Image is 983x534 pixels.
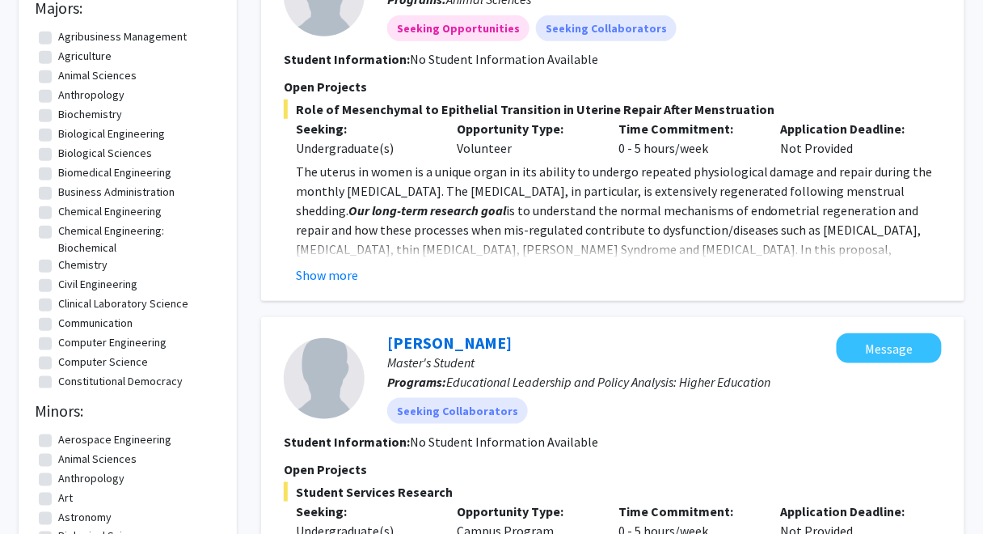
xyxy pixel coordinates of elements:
[58,276,137,293] label: Civil Engineering
[768,119,930,158] div: Not Provided
[284,482,942,502] span: Student Services Research
[58,184,175,201] label: Business Administration
[58,451,137,468] label: Animal Sciences
[35,401,221,421] h2: Minors:
[387,15,529,41] mat-chip: Seeking Opportunities
[284,100,942,119] span: Role of Mesenchymal to Epithelial Transition in Uterine Repair After Menstruation
[58,373,183,390] label: Constitutional Democracy
[387,374,446,390] b: Programs:
[410,434,598,450] span: No Student Information Available
[284,434,410,450] b: Student Information:
[58,48,112,65] label: Agriculture
[284,51,410,67] b: Student Information:
[58,295,188,312] label: Clinical Laboratory Science
[780,502,918,521] p: Application Deadline:
[837,333,942,363] button: Message Evan White
[58,256,108,273] label: Chemistry
[458,119,595,138] p: Opportunity Type:
[445,119,607,158] div: Volunteer
[458,502,595,521] p: Opportunity Type:
[619,119,757,138] p: Time Commitment:
[296,119,433,138] p: Seeking:
[12,461,69,522] iframe: Chat
[58,164,171,181] label: Biomedical Engineering
[58,470,124,487] label: Anthropology
[296,138,433,158] div: Undergraduate(s)
[619,502,757,521] p: Time Commitment:
[387,354,475,371] span: Master's Student
[58,431,171,448] label: Aerospace Engineering
[58,315,133,332] label: Communication
[387,398,528,424] mat-chip: Seeking Collaborators
[58,334,167,351] label: Computer Engineering
[58,222,217,256] label: Chemical Engineering: Biochemical
[296,162,942,317] p: The uterus in women is a unique organ in its ability to undergo repeated physiological damage and...
[607,119,769,158] div: 0 - 5 hours/week
[58,125,165,142] label: Biological Engineering
[58,203,162,220] label: Chemical Engineering
[296,265,358,285] button: Show more
[58,354,148,371] label: Computer Science
[387,333,512,353] a: [PERSON_NAME]
[58,67,137,84] label: Animal Sciences
[348,202,506,218] em: Our long-term research goal
[58,87,124,104] label: Anthropology
[58,106,122,123] label: Biochemistry
[58,28,187,45] label: Agribusiness Management
[410,51,598,67] span: No Student Information Available
[284,78,367,95] span: Open Projects
[58,145,152,162] label: Biological Sciences
[296,502,433,521] p: Seeking:
[536,15,677,41] mat-chip: Seeking Collaborators
[780,119,918,138] p: Application Deadline:
[284,461,367,477] span: Open Projects
[446,374,770,390] span: Educational Leadership and Policy Analysis: Higher Education
[58,509,112,526] label: Astronomy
